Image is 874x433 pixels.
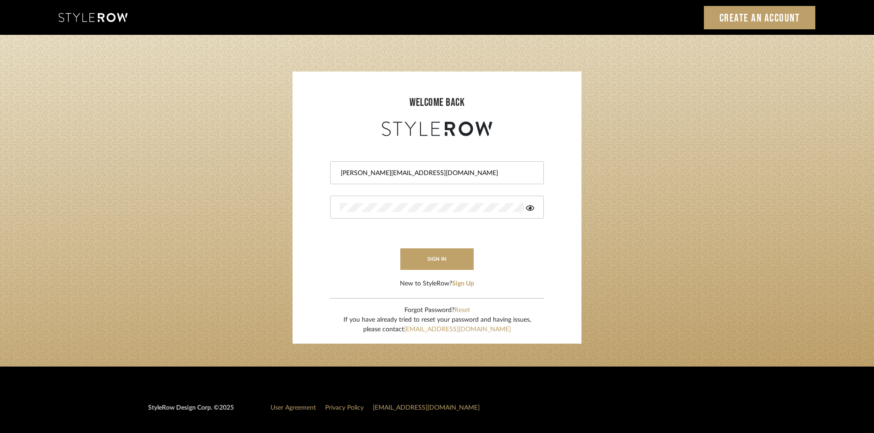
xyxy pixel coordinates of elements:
[343,306,531,315] div: Forgot Password?
[404,326,511,333] a: [EMAIL_ADDRESS][DOMAIN_NAME]
[148,403,234,420] div: StyleRow Design Corp. ©2025
[400,248,474,270] button: sign in
[343,315,531,334] div: If you have already tried to reset your password and having issues, please contact
[340,169,532,178] input: Email Address
[373,405,480,411] a: [EMAIL_ADDRESS][DOMAIN_NAME]
[704,6,816,29] a: Create an Account
[454,306,470,315] button: Reset
[452,279,474,289] button: Sign Up
[271,405,316,411] a: User Agreement
[400,279,474,289] div: New to StyleRow?
[302,94,572,111] div: welcome back
[325,405,364,411] a: Privacy Policy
